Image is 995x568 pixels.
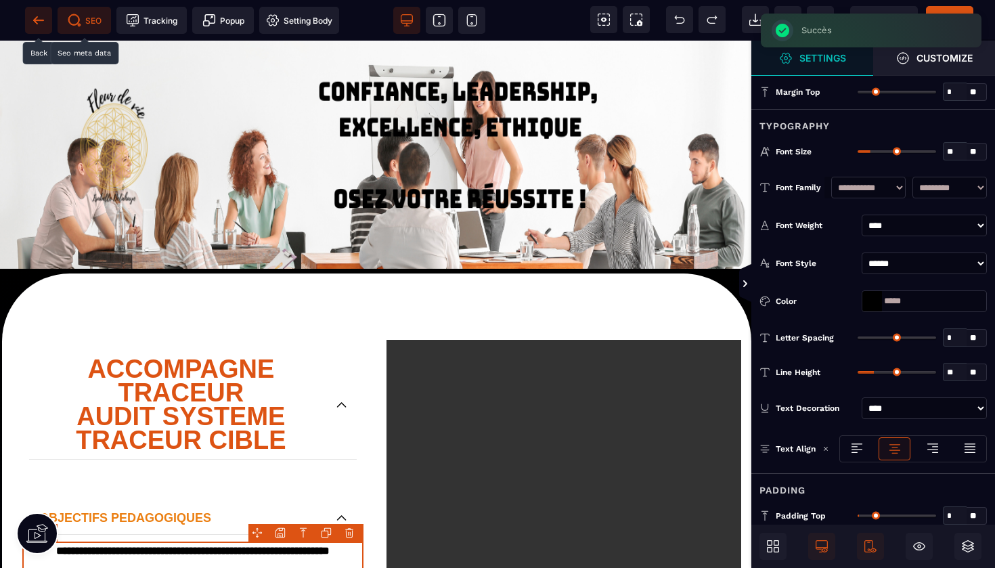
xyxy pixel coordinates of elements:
div: Padding [751,473,995,498]
span: Open Style Manager [873,41,995,76]
div: Typography [751,109,995,134]
span: Tracking [126,14,177,27]
span: Hide/Show Block [906,533,933,560]
strong: Settings [799,53,846,63]
span: Desktop Only [808,533,835,560]
div: Font Family [776,181,824,194]
span: Letter Spacing [776,332,834,343]
span: Settings [751,41,873,76]
strong: Customize [916,53,973,63]
div: Color [776,294,856,308]
span: Screenshot [623,6,650,33]
span: Open Layers [954,533,981,560]
p: OBJECTIFS PEDAGOGIQUES [39,468,323,487]
p: Text Align [759,442,816,456]
div: Font Weight [776,219,856,232]
span: Mobile Only [857,533,884,560]
div: Font Style [776,257,856,270]
span: SEO [68,14,102,27]
span: Popup [202,14,244,27]
p: ACCOMPAGNE TRACEUR AUDIT SYSTEME TRACEUR CIBLE [39,317,323,412]
span: Font Size [776,146,812,157]
span: View components [590,6,617,33]
img: loading [822,445,829,452]
span: Setting Body [266,14,332,27]
div: Text Decoration [776,401,856,415]
span: Preview [850,6,918,33]
span: Open Blocks [759,533,787,560]
span: Margin Top [776,87,820,97]
span: Padding Top [776,510,826,521]
span: Line Height [776,367,820,378]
